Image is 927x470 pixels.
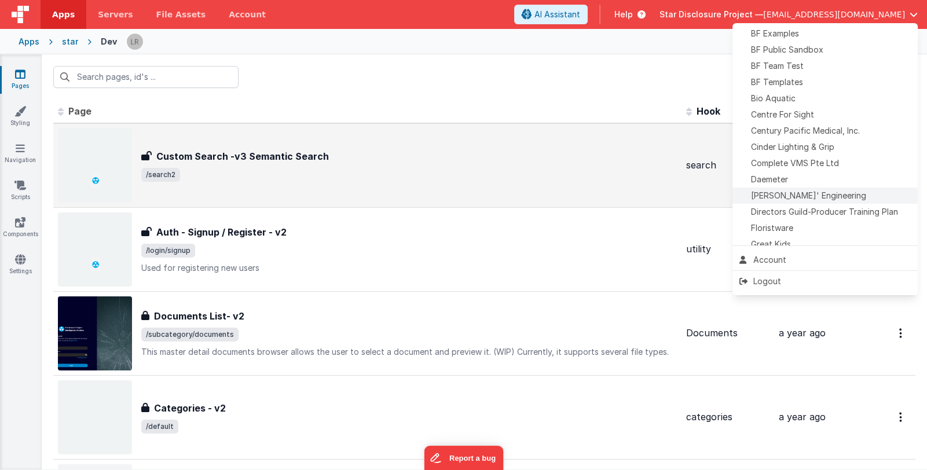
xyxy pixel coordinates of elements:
iframe: Marker.io feedback button [424,446,503,470]
span: Floristware [751,222,793,234]
span: [PERSON_NAME]' Engineering [751,190,866,201]
span: Cinder Lighting & Grip [751,141,834,153]
span: Directors Guild-Producer Training Plan [751,206,898,218]
span: BF Templates [751,76,803,88]
span: BF Team Test [751,60,804,72]
div: Account [739,254,911,266]
span: Complete VMS Pte Ltd [751,157,839,169]
span: Great Kids [751,238,791,250]
span: Daemeter [751,174,788,185]
div: Options [732,23,918,295]
span: BF Public Sandbox [751,44,823,56]
span: Century Pacific Medical, Inc. [751,125,860,137]
div: Logout [739,276,911,287]
span: Bio Aquatic [751,93,796,104]
span: BF Examples [751,28,799,39]
span: Centre For Sight [751,109,814,120]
